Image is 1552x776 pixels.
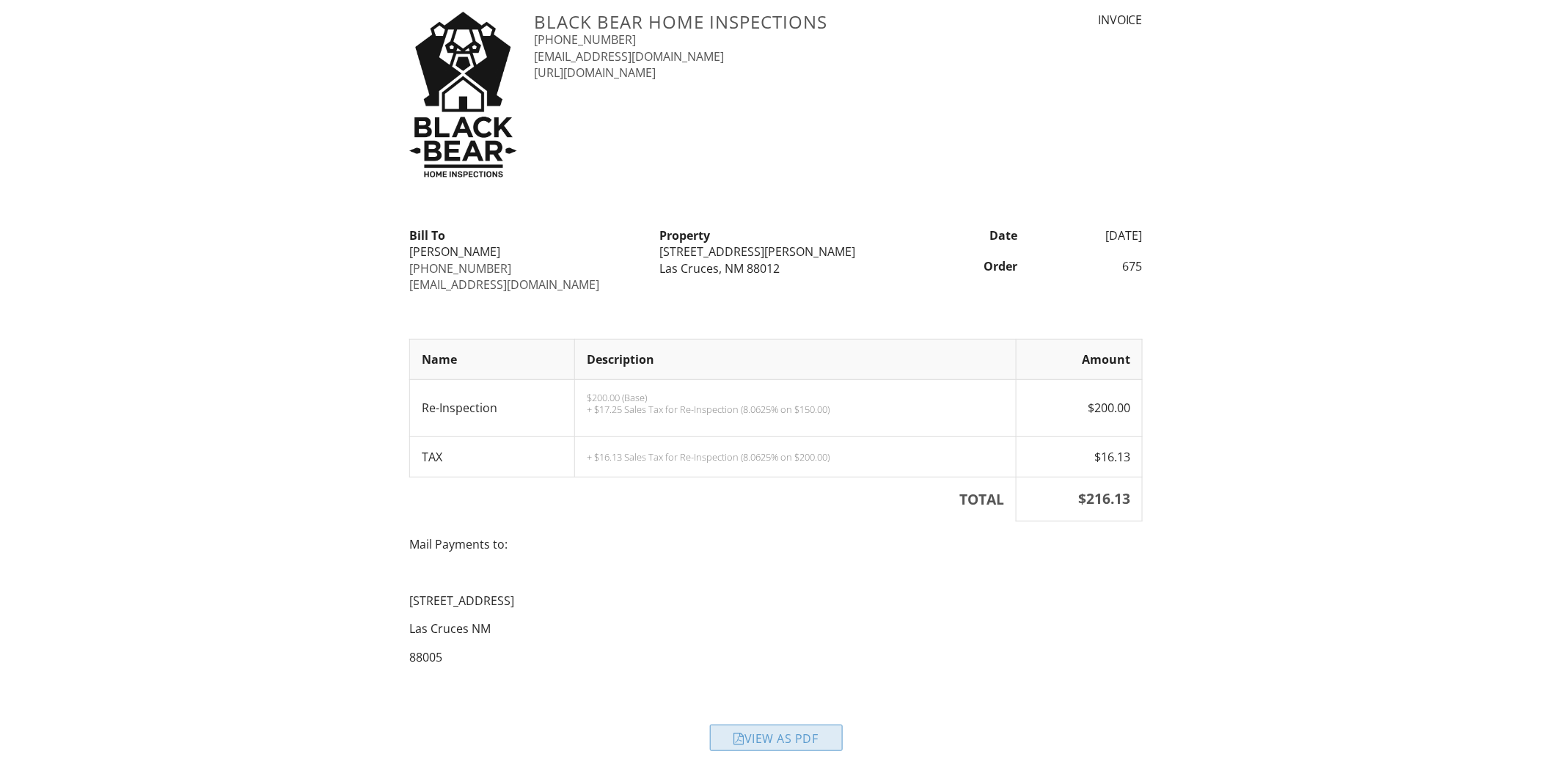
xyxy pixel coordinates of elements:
td: $16.13 [1016,436,1142,477]
a: View as PDF [710,734,843,750]
td: Re-Inspection [410,380,575,437]
h3: Black Bear Home Inspections [535,12,955,32]
div: INVOICE [973,12,1143,28]
p: 88005 [409,649,1143,665]
div: [DATE] [1026,227,1152,244]
p: Las Cruces NM [409,621,1143,637]
th: $216.13 [1016,477,1142,521]
th: Amount [1016,339,1142,379]
div: Order [901,258,1027,274]
div: View as PDF [710,725,843,751]
th: Name [410,339,575,379]
p: [STREET_ADDRESS] [409,593,1143,609]
p: Mail Payments to: [409,536,1143,552]
div: [STREET_ADDRESS][PERSON_NAME] [659,244,892,260]
a: [EMAIL_ADDRESS][DOMAIN_NAME] [535,48,725,65]
a: [EMAIL_ADDRESS][DOMAIN_NAME] [409,277,599,293]
div: + $16.13 Sales Tax for Re-Inspection (8.0625% on $200.00) [587,451,1004,463]
a: [PHONE_NUMBER] [409,260,511,277]
div: 675 [1026,258,1152,274]
strong: Property [659,227,710,244]
div: [PERSON_NAME] [409,244,642,260]
td: TAX [410,436,575,477]
strong: Bill To [409,227,445,244]
img: BBlogo_Base1a.png [409,12,517,177]
td: $200.00 [1016,380,1142,437]
div: Las Cruces, NM 88012 [659,260,892,277]
a: [URL][DOMAIN_NAME] [535,65,656,81]
a: [PHONE_NUMBER] [535,32,637,48]
th: TOTAL [410,477,1017,521]
p: $200.00 (Base) + $17.25 Sales Tax for Re-Inspection (8.0625% on $150.00) [587,392,1004,415]
div: Date [901,227,1027,244]
th: Description [574,339,1016,379]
